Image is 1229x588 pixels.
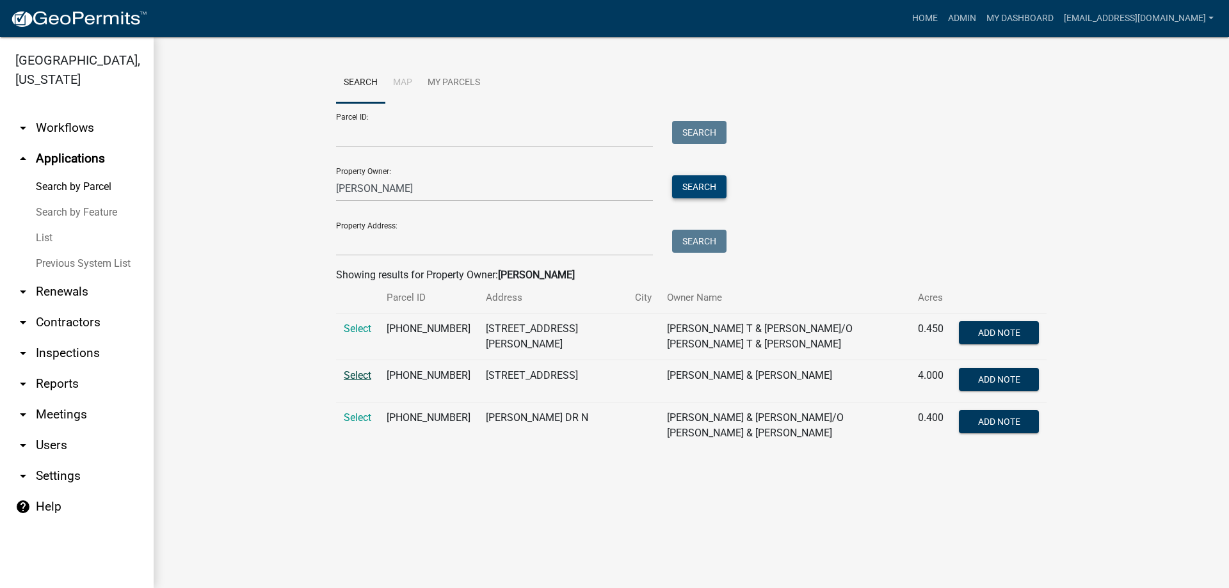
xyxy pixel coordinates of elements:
[981,6,1059,31] a: My Dashboard
[910,314,951,360] td: 0.450
[379,360,478,402] td: [PHONE_NUMBER]
[1059,6,1219,31] a: [EMAIL_ADDRESS][DOMAIN_NAME]
[659,283,910,313] th: Owner Name
[910,283,951,313] th: Acres
[15,120,31,136] i: arrow_drop_down
[478,283,627,313] th: Address
[659,314,910,360] td: [PERSON_NAME] T & [PERSON_NAME]/O [PERSON_NAME] T & [PERSON_NAME]
[627,283,659,313] th: City
[977,417,1020,427] span: Add Note
[959,368,1039,391] button: Add Note
[344,369,371,381] a: Select
[659,360,910,402] td: [PERSON_NAME] & [PERSON_NAME]
[498,269,575,281] strong: [PERSON_NAME]
[336,267,1047,283] div: Showing results for Property Owner:
[336,63,385,104] a: Search
[943,6,981,31] a: Admin
[379,402,478,449] td: [PHONE_NUMBER]
[478,402,627,449] td: [PERSON_NAME] DR N
[672,175,727,198] button: Search
[15,315,31,330] i: arrow_drop_down
[959,410,1039,433] button: Add Note
[15,151,31,166] i: arrow_drop_up
[15,376,31,392] i: arrow_drop_down
[672,230,727,253] button: Search
[478,314,627,360] td: [STREET_ADDRESS][PERSON_NAME]
[977,374,1020,385] span: Add Note
[659,402,910,449] td: [PERSON_NAME] & [PERSON_NAME]/O [PERSON_NAME] & [PERSON_NAME]
[379,283,478,313] th: Parcel ID
[15,284,31,299] i: arrow_drop_down
[15,438,31,453] i: arrow_drop_down
[379,314,478,360] td: [PHONE_NUMBER]
[15,407,31,422] i: arrow_drop_down
[907,6,943,31] a: Home
[910,402,951,449] td: 0.400
[15,499,31,514] i: help
[959,321,1039,344] button: Add Note
[344,411,371,424] a: Select
[15,346,31,361] i: arrow_drop_down
[344,322,371,335] a: Select
[15,468,31,484] i: arrow_drop_down
[672,121,727,144] button: Search
[420,63,488,104] a: My Parcels
[910,360,951,402] td: 4.000
[977,328,1020,338] span: Add Note
[478,360,627,402] td: [STREET_ADDRESS]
